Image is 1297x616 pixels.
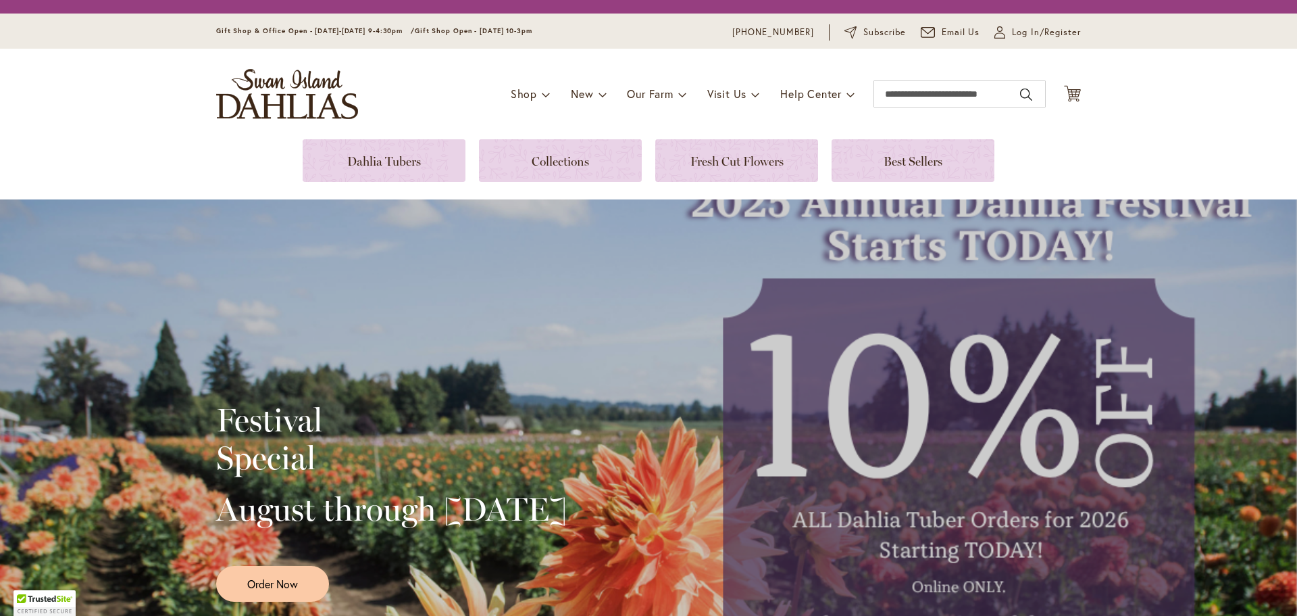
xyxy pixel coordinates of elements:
div: TrustedSite Certified [14,590,76,616]
span: New [571,87,593,101]
span: Subscribe [863,26,906,39]
span: Gift Shop Open - [DATE] 10-3pm [415,26,532,35]
a: Subscribe [844,26,906,39]
span: Shop [511,87,537,101]
span: Help Center [780,87,842,101]
button: Search [1020,84,1032,105]
a: Email Us [921,26,980,39]
h2: August through [DATE] [216,490,567,528]
span: Log In/Register [1012,26,1081,39]
a: Log In/Register [994,26,1081,39]
span: Order Now [247,576,298,592]
a: [PHONE_NUMBER] [732,26,814,39]
h2: Festival Special [216,401,567,477]
span: Gift Shop & Office Open - [DATE]-[DATE] 9-4:30pm / [216,26,415,35]
span: Email Us [942,26,980,39]
a: Order Now [216,566,329,602]
a: store logo [216,69,358,119]
span: Visit Us [707,87,746,101]
span: Our Farm [627,87,673,101]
